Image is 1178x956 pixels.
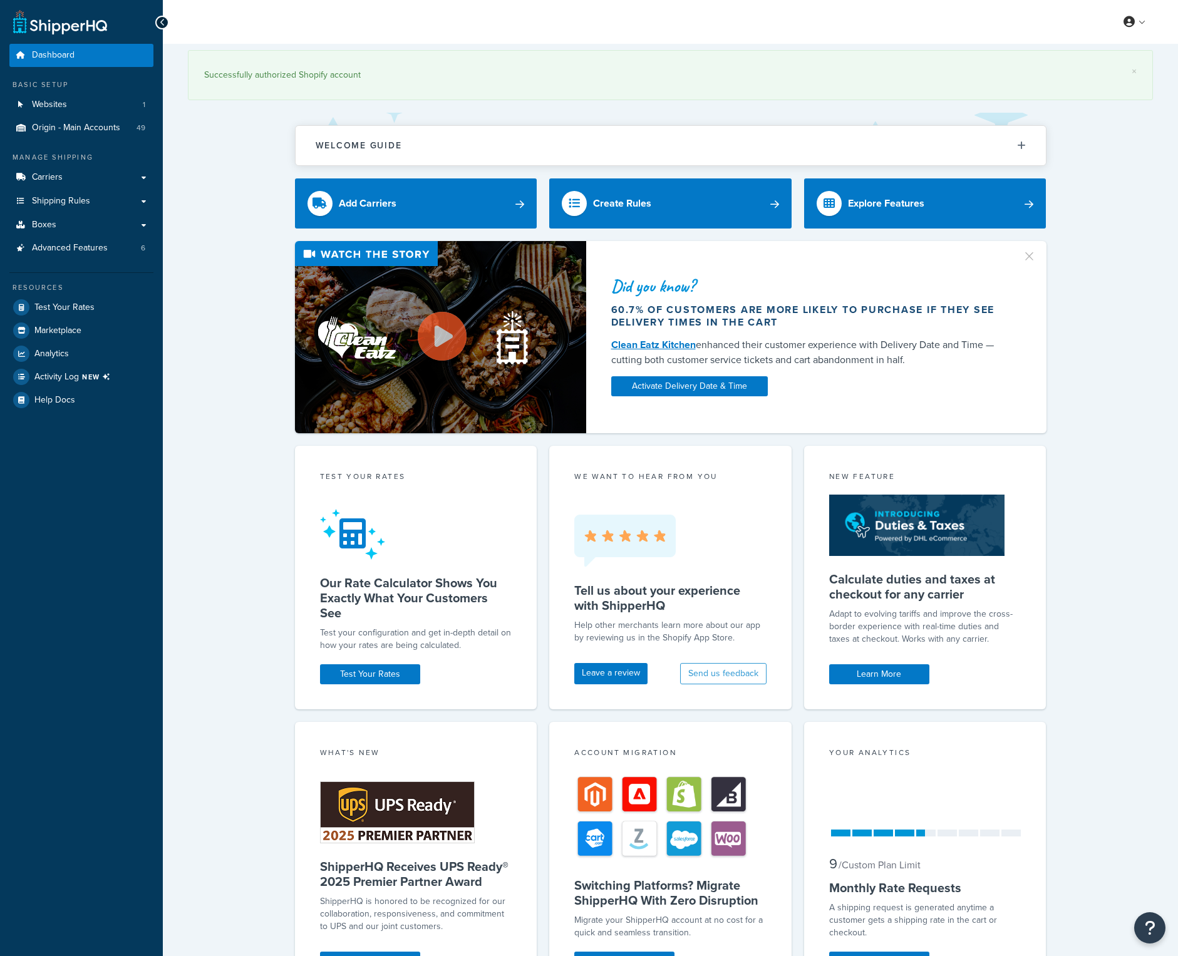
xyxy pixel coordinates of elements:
div: Add Carriers [339,195,396,212]
h5: ShipperHQ Receives UPS Ready® 2025 Premier Partner Award [320,859,512,889]
div: Create Rules [593,195,651,212]
a: Boxes [9,213,153,237]
span: 1 [143,100,145,110]
div: Test your rates [320,471,512,485]
p: we want to hear from you [574,471,767,482]
div: Resources [9,282,153,293]
a: Origin - Main Accounts49 [9,116,153,140]
div: Explore Features [848,195,924,212]
div: Did you know? [611,277,1007,295]
li: [object Object] [9,366,153,388]
span: Dashboard [32,50,75,61]
a: Analytics [9,342,153,365]
div: New Feature [829,471,1021,485]
span: Websites [32,100,67,110]
span: 6 [141,243,145,254]
li: Advanced Features [9,237,153,260]
span: Boxes [32,220,56,230]
p: ShipperHQ is honored to be recognized for our collaboration, responsiveness, and commitment to UP... [320,895,512,933]
div: Successfully authorized Shopify account [204,66,1137,84]
h5: Monthly Rate Requests [829,880,1021,895]
a: Clean Eatz Kitchen [611,337,696,352]
span: Analytics [34,349,69,359]
div: What's New [320,747,512,761]
div: Test your configuration and get in-depth detail on how your rates are being calculated. [320,627,512,652]
small: / Custom Plan Limit [839,858,921,872]
div: Migrate your ShipperHQ account at no cost for a quick and seamless transition. [574,914,767,939]
button: Welcome Guide [296,126,1046,165]
a: Add Carriers [295,178,537,229]
div: Your Analytics [829,747,1021,761]
span: NEW [82,372,115,382]
span: Advanced Features [32,243,108,254]
a: Shipping Rules [9,190,153,213]
div: Basic Setup [9,80,153,90]
a: Activity LogNEW [9,366,153,388]
h5: Calculate duties and taxes at checkout for any carrier [829,572,1021,602]
img: Video thumbnail [295,241,586,433]
h5: Tell us about your experience with ShipperHQ [574,583,767,613]
a: Create Rules [549,178,792,229]
button: Send us feedback [680,663,767,684]
button: Open Resource Center [1134,912,1165,943]
div: Account Migration [574,747,767,761]
span: Origin - Main Accounts [32,123,120,133]
div: Manage Shipping [9,152,153,163]
span: Test Your Rates [34,302,95,313]
span: 49 [137,123,145,133]
h2: Welcome Guide [316,141,402,150]
a: Carriers [9,166,153,189]
h5: Switching Platforms? Migrate ShipperHQ With Zero Disruption [574,878,767,908]
span: Activity Log [34,369,115,385]
a: Activate Delivery Date & Time [611,376,768,396]
a: Help Docs [9,389,153,411]
span: Shipping Rules [32,196,90,207]
li: Origin - Main Accounts [9,116,153,140]
div: 60.7% of customers are more likely to purchase if they see delivery times in the cart [611,304,1007,329]
a: Websites1 [9,93,153,116]
a: Test Your Rates [9,296,153,319]
a: Dashboard [9,44,153,67]
div: A shipping request is generated anytime a customer gets a shipping rate in the cart or checkout. [829,902,1021,939]
a: Test Your Rates [320,664,420,684]
a: × [1132,66,1137,76]
span: Help Docs [34,395,75,406]
a: Advanced Features6 [9,237,153,260]
a: Leave a review [574,663,648,684]
a: Explore Features [804,178,1046,229]
span: Carriers [32,172,63,183]
span: 9 [829,853,837,874]
a: Marketplace [9,319,153,342]
p: Adapt to evolving tariffs and improve the cross-border experience with real-time duties and taxes... [829,608,1021,645]
span: Marketplace [34,326,81,336]
li: Websites [9,93,153,116]
a: Learn More [829,664,929,684]
h5: Our Rate Calculator Shows You Exactly What Your Customers See [320,575,512,620]
div: enhanced their customer experience with Delivery Date and Time — cutting both customer service ti... [611,337,1007,367]
p: Help other merchants learn more about our app by reviewing us in the Shopify App Store. [574,619,767,644]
